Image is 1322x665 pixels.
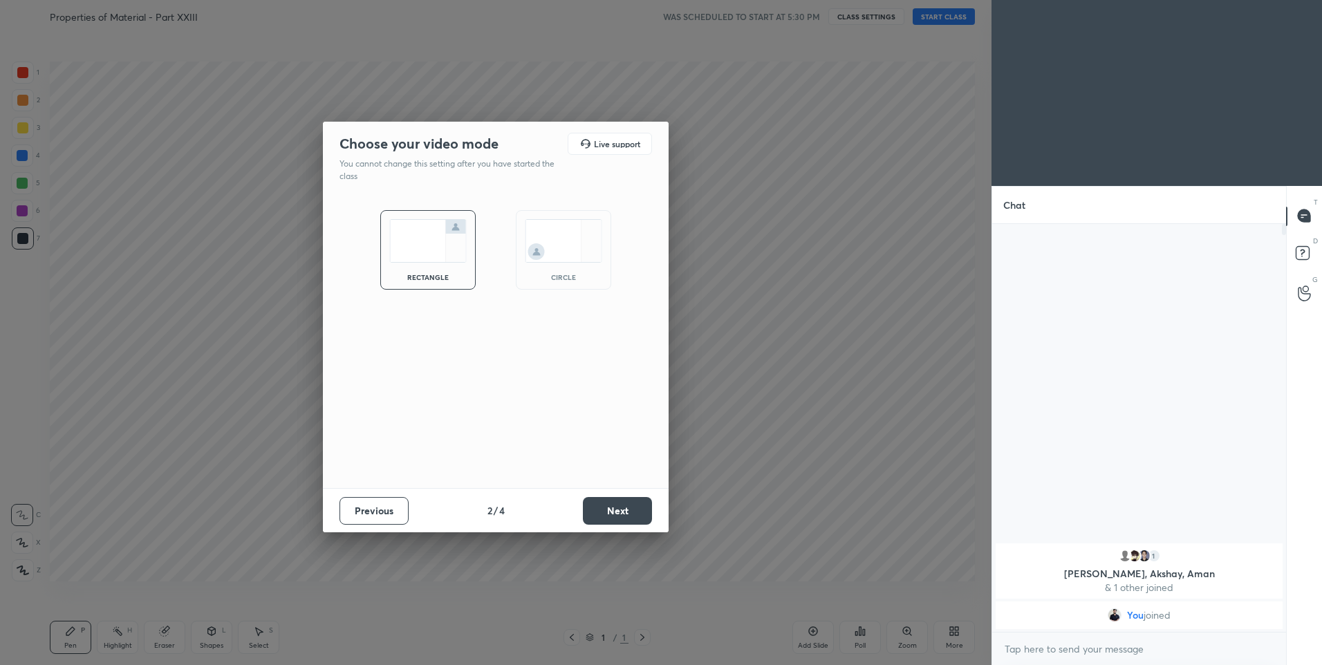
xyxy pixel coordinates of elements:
[339,158,564,182] p: You cannot change this setting after you have started the class
[389,219,467,263] img: normalScreenIcon.ae25ed63.svg
[1004,582,1274,593] p: & 1 other joined
[339,135,499,153] h2: Choose your video mode
[1118,549,1132,563] img: default.png
[1314,197,1318,207] p: T
[594,140,640,148] h5: Live support
[400,274,456,281] div: rectangle
[494,503,498,518] h4: /
[536,274,591,281] div: circle
[1147,549,1161,563] div: 1
[1144,610,1171,621] span: joined
[1312,274,1318,285] p: G
[339,497,409,525] button: Previous
[487,503,492,518] h4: 2
[1004,568,1274,579] p: [PERSON_NAME], Akshay, Aman
[1108,608,1121,622] img: 3a38f146e3464b03b24dd93f76ec5ac5.jpg
[992,541,1286,632] div: grid
[1137,549,1151,563] img: 23ed6be6ecc540efb81ffd16f1915107.jpg
[1127,610,1144,621] span: You
[499,503,505,518] h4: 4
[525,219,602,263] img: circleScreenIcon.acc0effb.svg
[1313,236,1318,246] p: D
[1128,549,1142,563] img: bb273ed81f604b29973a29a84a59657c.png
[583,497,652,525] button: Next
[992,187,1036,223] p: Chat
